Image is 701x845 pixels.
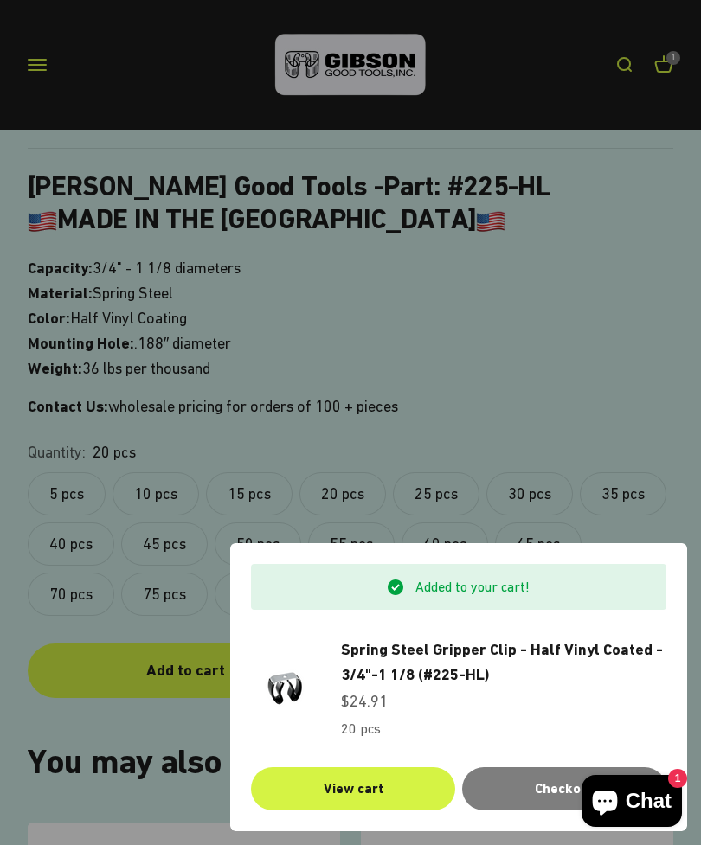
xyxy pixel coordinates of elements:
[462,767,666,810] button: Checkout
[576,775,687,831] inbox-online-store-chat: Shopify online store chat
[341,718,666,740] p: 20 pcs
[251,564,666,611] div: Added to your cart!
[251,767,455,810] a: View cart
[483,778,646,800] div: Checkout
[251,654,320,723] img: Gripper clip, made & shipped from the USA!
[341,637,666,688] a: Spring Steel Gripper Clip - Half Vinyl Coated - 3/4"-1 1/8 (#225-HL)
[341,689,388,714] sale-price: $24.91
